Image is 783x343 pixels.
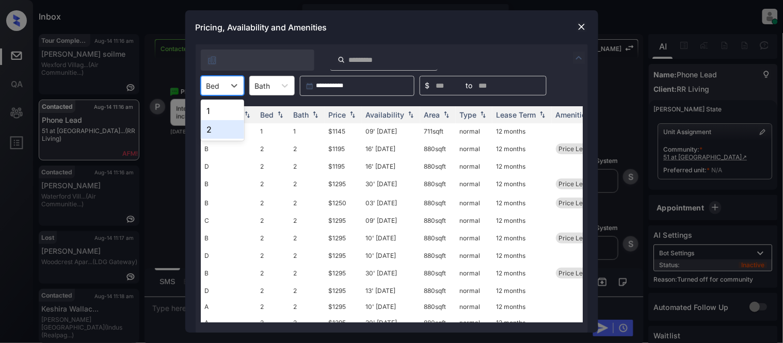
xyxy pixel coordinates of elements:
td: 2 [257,158,290,174]
img: icon-zuma [338,55,345,64]
td: 12 months [492,158,552,174]
td: $1195 [325,158,362,174]
td: 880 sqft [420,158,456,174]
img: sorting [537,111,548,119]
div: Bath [294,110,309,119]
td: 880 sqft [420,299,456,315]
td: 2 [290,193,325,213]
td: normal [456,123,492,139]
td: B [201,139,257,158]
td: 880 sqft [420,264,456,283]
td: 2 [257,248,290,264]
td: $1295 [325,213,362,228]
td: 10' [DATE] [362,248,420,264]
td: 12 months [492,139,552,158]
td: 10' [DATE] [362,299,420,315]
img: sorting [406,111,416,119]
td: A [201,315,257,331]
td: 12 months [492,228,552,248]
td: D [201,158,257,174]
td: 12 months [492,315,552,331]
td: 12 months [492,174,552,193]
img: sorting [310,111,321,119]
td: 2 [290,213,325,228]
td: 2 [290,283,325,299]
td: $1295 [325,248,362,264]
div: Type [460,110,477,119]
img: icon-zuma [207,55,217,66]
td: 13' [DATE] [362,283,420,299]
img: sorting [242,111,252,119]
td: 2 [257,193,290,213]
td: $1145 [325,123,362,139]
td: 711 sqft [420,123,456,139]
td: normal [456,264,492,283]
td: 16' [DATE] [362,158,420,174]
td: $1195 [325,139,362,158]
span: Price Leader [559,234,597,242]
td: 12 months [492,248,552,264]
td: $1295 [325,315,362,331]
td: B [201,228,257,248]
td: 30' [DATE] [362,264,420,283]
td: 12 months [492,193,552,213]
span: $ [425,80,430,91]
td: 12 months [492,299,552,315]
td: $1295 [325,283,362,299]
td: normal [456,139,492,158]
td: 03' [DATE] [362,193,420,213]
td: $1295 [325,174,362,193]
td: 880 sqft [420,193,456,213]
span: Price Leader [559,199,597,207]
span: Price Leader [559,145,597,153]
td: 880 sqft [420,283,456,299]
td: 880 sqft [420,315,456,331]
td: 2 [257,213,290,228]
td: 30' [DATE] [362,174,420,193]
img: sorting [275,111,285,119]
td: D [201,283,257,299]
td: C [201,213,257,228]
td: 2 [257,228,290,248]
td: 12 months [492,264,552,283]
td: 2 [257,174,290,193]
td: D [201,248,257,264]
td: normal [456,283,492,299]
img: icon-zuma [573,52,585,64]
img: sorting [478,111,488,119]
td: $1295 [325,299,362,315]
td: 880 sqft [420,213,456,228]
td: B [201,264,257,283]
div: Lease Term [497,110,536,119]
td: 2 [257,283,290,299]
td: 2 [290,139,325,158]
td: $1295 [325,228,362,248]
td: normal [456,248,492,264]
div: 1 [201,102,244,120]
span: Price Leader [559,269,597,277]
div: Pricing, Availability and Amenities [185,10,598,44]
td: normal [456,193,492,213]
td: normal [456,174,492,193]
div: Bed [261,110,274,119]
td: 09' [DATE] [362,213,420,228]
td: 2 [257,264,290,283]
td: 2 [257,299,290,315]
img: close [577,22,587,32]
div: Area [424,110,440,119]
td: normal [456,158,492,174]
div: Availability [366,110,405,119]
div: Amenities [556,110,590,119]
td: B [201,174,257,193]
td: 12 months [492,213,552,228]
td: 12 months [492,283,552,299]
td: 2 [290,315,325,331]
td: 2 [290,264,325,283]
td: normal [456,228,492,248]
td: 880 sqft [420,139,456,158]
span: to [466,80,473,91]
td: 2 [257,139,290,158]
td: 16' [DATE] [362,139,420,158]
td: 1 [290,123,325,139]
td: 10' [DATE] [362,228,420,248]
